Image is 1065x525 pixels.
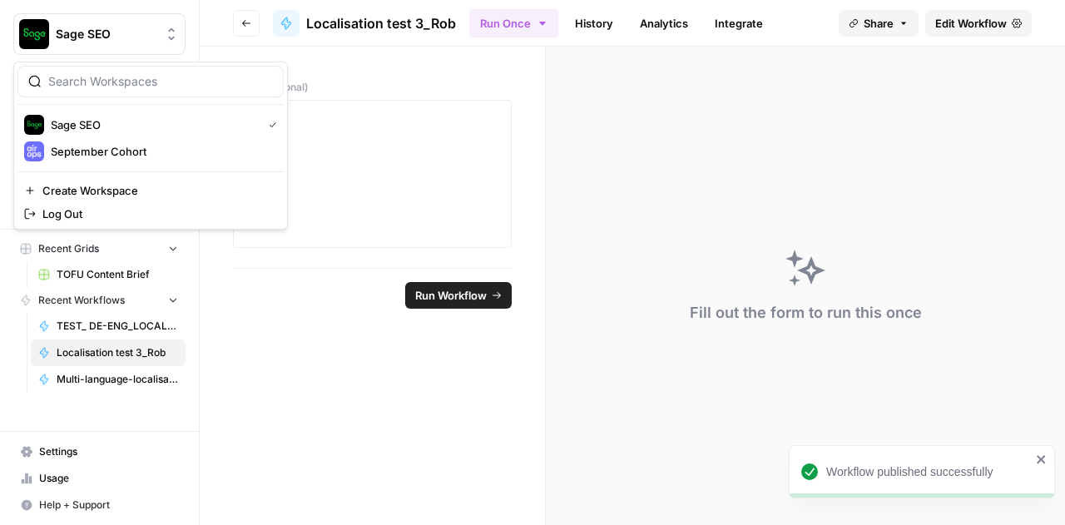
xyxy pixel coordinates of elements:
a: Settings [13,438,186,465]
span: Recent Grids [38,241,99,256]
span: Share [864,15,894,32]
span: September Cohort [51,143,270,160]
button: Help + Support [13,492,186,518]
a: TOFU Content Brief [31,261,186,288]
a: Localisation test 3_Rob [31,339,186,366]
span: TEST_ DE-ENG_LOCALISATION_SINGLE [57,319,178,334]
a: Create Workspace [17,179,284,202]
button: Run Once [469,9,558,37]
a: TEST_ DE-ENG_LOCALISATION_SINGLE [31,313,186,339]
span: Multi-language-localisations_test [57,372,178,387]
button: Recent Grids [13,236,186,261]
span: Usage [39,471,178,486]
div: Workflow published successfully [826,463,1031,480]
button: Workspace: Sage SEO [13,13,186,55]
span: Sage SEO [51,116,255,133]
img: September Cohort Logo [24,141,44,161]
a: History [565,10,623,37]
button: close [1036,453,1048,466]
span: TOFU Content Brief [57,267,178,282]
span: Recent Workflows [38,293,125,308]
a: Localisation test 3_Rob [273,10,456,37]
button: Share [839,10,919,37]
a: Analytics [630,10,698,37]
span: Localisation test 3_Rob [306,13,456,33]
a: Edit Workflow [925,10,1032,37]
span: Settings [39,444,178,459]
button: Recent Workflows [13,288,186,313]
span: Help + Support [39,498,178,513]
a: Usage [13,465,186,492]
img: Sage SEO Logo [24,115,44,135]
span: Log Out [42,206,270,222]
div: Fill out the form to run this once [690,301,922,324]
img: Sage SEO Logo [19,19,49,49]
span: Run Workflow [415,287,487,304]
span: Edit Workflow [935,15,1007,32]
a: Multi-language-localisations_test [31,366,186,393]
label: URLs [233,80,512,95]
span: Sage SEO [56,26,156,42]
span: Localisation test 3_Rob [57,345,178,360]
div: Workspace: Sage SEO [13,62,288,230]
a: Integrate [705,10,773,37]
span: Create Workspace [42,182,270,199]
input: Search Workspaces [48,73,273,90]
button: Run Workflow [405,282,512,309]
a: Log Out [17,202,284,225]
